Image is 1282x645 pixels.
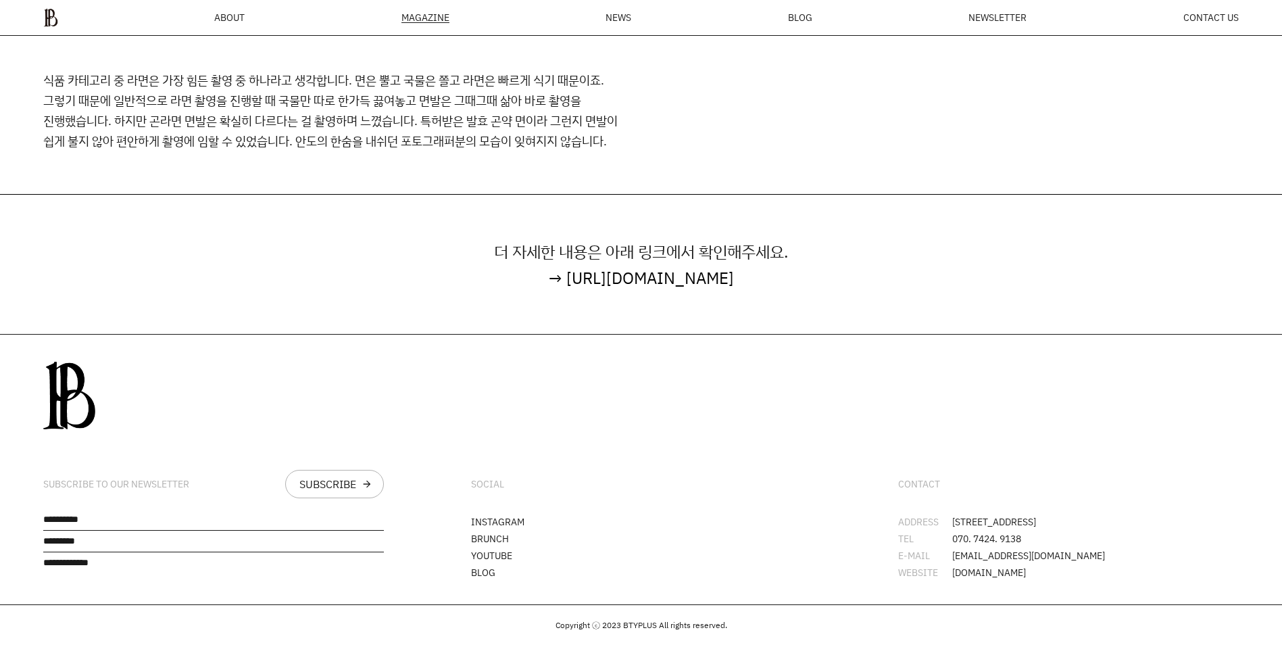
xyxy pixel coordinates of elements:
div: MAGAZINE [401,13,449,23]
div: arrow_forward [362,479,372,489]
div: WEBSITE [898,568,952,577]
div: CONTACT [898,479,940,490]
li: [STREET_ADDRESS] [898,517,1239,527]
div: ADDRESS [898,517,952,527]
a: BLOG [471,566,495,579]
img: 0afca24db3087.png [43,362,95,429]
div: TEL [898,534,952,544]
a: ABOUT [214,13,245,22]
span: [EMAIL_ADDRESS][DOMAIN_NAME] [952,551,1105,560]
span: 070. 7424. 9138 [952,534,1021,544]
a: BLOG [788,13,812,22]
a: INSTAGRAM [471,515,524,528]
p: 식품 카테고리 중 라면은 가장 힘든 촬영 중 하나라고 생각합니다. 면은 뿔고 국물은 쫄고 라면은 빠르게 식기 때문이죠. 그렇기 때문에 일반적으로 라면 촬영을 진행할 때 국물만... [43,70,628,151]
a: CONTACT US [1183,13,1239,22]
div: SUBSCRIBE TO OUR NEWSLETTER [43,479,189,490]
a: YOUTUBE [471,549,512,562]
a: NEWSLETTER [968,13,1027,22]
a: → [URL][DOMAIN_NAME] [549,267,734,289]
p: 더 자세한 내용은 아래 링크에서 확인해주세요. [43,238,1239,265]
div: SUBSCRIBE [299,479,356,489]
a: NEWS [606,13,631,22]
img: ba379d5522eb3.png [43,8,58,27]
a: BRUNCH [471,532,509,545]
div: E-MAIL [898,551,952,560]
div: SOCIAL [471,479,504,490]
span: [DOMAIN_NAME] [952,568,1026,577]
